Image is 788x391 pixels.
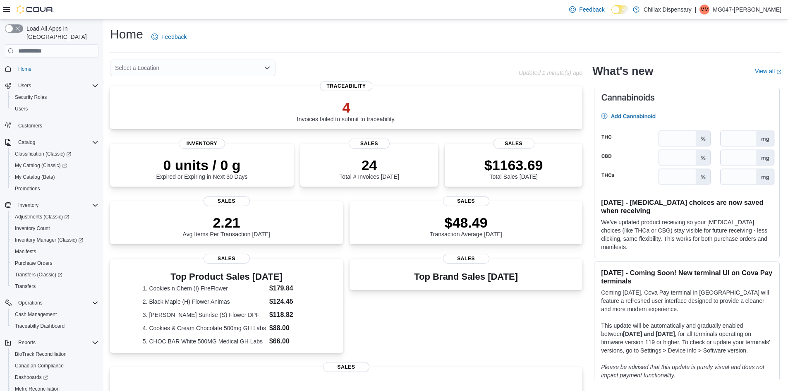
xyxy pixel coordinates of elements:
[148,29,190,45] a: Feedback
[8,257,102,269] button: Purchase Orders
[179,139,225,149] span: Inventory
[8,103,102,115] button: Users
[12,212,98,222] span: Adjustments (Classic)
[12,161,98,170] span: My Catalog (Classic)
[15,374,48,381] span: Dashboards
[12,270,98,280] span: Transfers (Classic)
[12,161,70,170] a: My Catalog (Classic)
[601,198,773,215] h3: [DATE] - [MEDICAL_DATA] choices are now saved when receiving
[269,336,310,346] dd: $66.00
[592,65,653,78] h2: What's new
[15,151,71,157] span: Classification (Classic)
[18,82,31,89] span: Users
[12,309,60,319] a: Cash Management
[12,149,98,159] span: Classification (Classic)
[12,372,98,382] span: Dashboards
[2,80,102,91] button: Users
[12,361,67,371] a: Canadian Compliance
[8,360,102,372] button: Canadian Compliance
[12,104,98,114] span: Users
[156,157,248,180] div: Expired or Expiring in Next 30 Days
[12,281,98,291] span: Transfers
[601,269,773,285] h3: [DATE] - Coming Soon! New terminal UI on Cova Pay terminals
[695,5,697,14] p: |
[339,157,399,173] p: 24
[15,260,53,266] span: Purchase Orders
[8,223,102,234] button: Inventory Count
[18,202,38,209] span: Inventory
[143,337,266,345] dt: 5. CHOC BAR White 500MG Medical GH Labs
[12,172,58,182] a: My Catalog (Beta)
[12,235,86,245] a: Inventory Manager (Classic)
[8,309,102,320] button: Cash Management
[110,26,143,43] h1: Home
[12,184,98,194] span: Promotions
[12,104,31,114] a: Users
[12,247,98,257] span: Manifests
[713,5,781,14] p: MG047-[PERSON_NAME]
[15,298,98,308] span: Operations
[623,331,675,337] strong: [DATE] and [DATE]
[2,297,102,309] button: Operations
[8,171,102,183] button: My Catalog (Beta)
[23,24,98,41] span: Load All Apps in [GEOGRAPHIC_DATA]
[12,258,56,268] a: Purchase Orders
[12,372,51,382] a: Dashboards
[8,183,102,194] button: Promotions
[2,337,102,348] button: Reports
[18,66,31,72] span: Home
[414,272,518,282] h3: Top Brand Sales [DATE]
[15,298,46,308] button: Operations
[15,338,98,348] span: Reports
[430,214,503,231] p: $48.49
[323,362,369,372] span: Sales
[269,297,310,307] dd: $124.45
[8,348,102,360] button: BioTrack Reconciliation
[183,214,271,237] div: Avg Items Per Transaction [DATE]
[12,223,53,233] a: Inventory Count
[12,349,70,359] a: BioTrack Reconciliation
[12,235,98,245] span: Inventory Manager (Classic)
[8,281,102,292] button: Transfers
[601,364,764,379] em: Please be advised that this update is purely visual and does not impact payment functionality.
[12,309,98,319] span: Cash Management
[15,283,36,290] span: Transfers
[15,137,98,147] span: Catalog
[15,81,98,91] span: Users
[15,338,39,348] button: Reports
[12,321,98,331] span: Traceabilty Dashboard
[15,94,47,101] span: Security Roles
[320,81,373,91] span: Traceability
[269,283,310,293] dd: $179.84
[579,5,604,14] span: Feedback
[493,139,534,149] span: Sales
[143,272,310,282] h3: Top Product Sales [DATE]
[15,120,98,131] span: Customers
[204,196,250,206] span: Sales
[15,121,46,131] a: Customers
[15,323,65,329] span: Traceabilty Dashboard
[12,92,98,102] span: Security Roles
[297,99,396,116] p: 4
[143,297,266,306] dt: 2. Black Maple (H) Flower Animas
[700,5,709,14] span: MM
[15,271,62,278] span: Transfers (Classic)
[566,1,608,18] a: Feedback
[18,300,43,306] span: Operations
[12,270,66,280] a: Transfers (Classic)
[8,91,102,103] button: Security Roles
[8,269,102,281] a: Transfers (Classic)
[519,70,582,76] p: Updated 1 minute(s) ago
[2,199,102,211] button: Inventory
[349,139,390,149] span: Sales
[143,311,266,319] dt: 3. [PERSON_NAME] Sunrise (S) Flower DPF
[601,321,773,355] p: This update will be automatically and gradually enabled between , for all terminals operating on ...
[297,99,396,122] div: Invoices failed to submit to traceability.
[264,65,271,71] button: Open list of options
[269,310,310,320] dd: $118.82
[15,137,38,147] button: Catalog
[15,237,83,243] span: Inventory Manager (Classic)
[8,246,102,257] button: Manifests
[15,213,69,220] span: Adjustments (Classic)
